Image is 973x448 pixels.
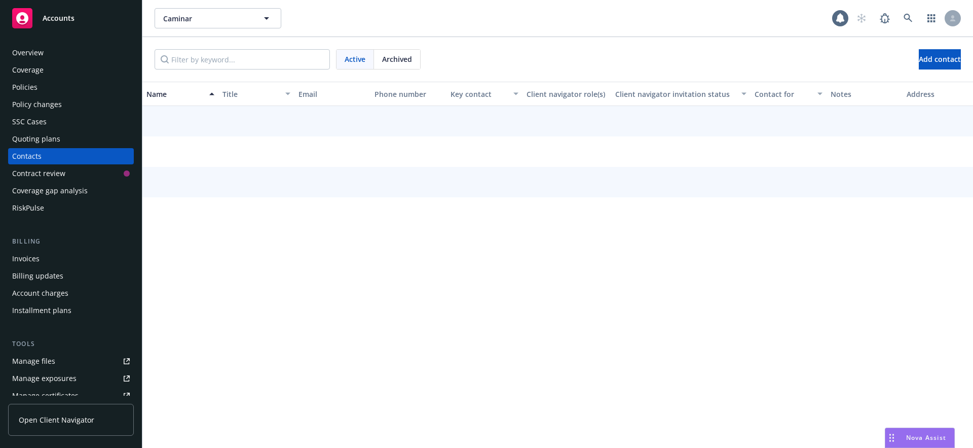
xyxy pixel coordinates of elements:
[294,82,370,106] button: Email
[611,82,751,106] button: Client navigator invitation status
[522,82,611,106] button: Client navigator role(s)
[12,79,38,95] div: Policies
[370,82,446,106] button: Phone number
[155,49,330,70] input: Filter by keyword...
[615,89,735,99] div: Client navigator invitation status
[12,268,63,284] div: Billing updates
[8,236,134,247] div: Billing
[851,8,872,28] a: Start snowing
[8,165,134,182] a: Contract review
[12,200,44,216] div: RiskPulse
[831,89,899,99] div: Notes
[12,183,88,199] div: Coverage gap analysis
[8,353,134,369] a: Manage files
[12,62,44,78] div: Coverage
[12,251,40,267] div: Invoices
[12,165,65,182] div: Contract review
[8,302,134,319] a: Installment plans
[446,82,522,106] button: Key contact
[12,302,71,319] div: Installment plans
[8,4,134,32] a: Accounts
[222,89,279,99] div: Title
[898,8,918,28] a: Search
[12,370,77,387] div: Manage exposures
[12,45,44,61] div: Overview
[142,82,218,106] button: Name
[12,388,79,404] div: Manage certificates
[921,8,942,28] a: Switch app
[218,82,294,106] button: Title
[8,251,134,267] a: Invoices
[875,8,895,28] a: Report a Bug
[8,114,134,130] a: SSC Cases
[43,14,74,22] span: Accounts
[12,96,62,113] div: Policy changes
[163,13,251,24] span: Caminar
[906,433,946,442] span: Nova Assist
[12,353,55,369] div: Manage files
[155,8,281,28] button: Caminar
[919,49,961,70] button: Add contact
[827,82,903,106] button: Notes
[19,415,94,425] span: Open Client Navigator
[8,285,134,301] a: Account charges
[8,183,134,199] a: Coverage gap analysis
[8,79,134,95] a: Policies
[375,89,442,99] div: Phone number
[12,148,42,164] div: Contacts
[298,89,366,99] div: Email
[8,96,134,113] a: Policy changes
[885,428,898,447] div: Drag to move
[8,388,134,404] a: Manage certificates
[8,148,134,164] a: Contacts
[8,268,134,284] a: Billing updates
[146,89,203,99] div: Name
[12,285,68,301] div: Account charges
[885,428,955,448] button: Nova Assist
[8,62,134,78] a: Coverage
[8,339,134,349] div: Tools
[451,89,507,99] div: Key contact
[919,54,961,64] span: Add contact
[345,54,365,64] span: Active
[382,54,412,64] span: Archived
[12,131,60,147] div: Quoting plans
[755,89,811,99] div: Contact for
[8,45,134,61] a: Overview
[12,114,47,130] div: SSC Cases
[527,89,607,99] div: Client navigator role(s)
[8,131,134,147] a: Quoting plans
[8,200,134,216] a: RiskPulse
[751,82,827,106] button: Contact for
[8,370,134,387] a: Manage exposures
